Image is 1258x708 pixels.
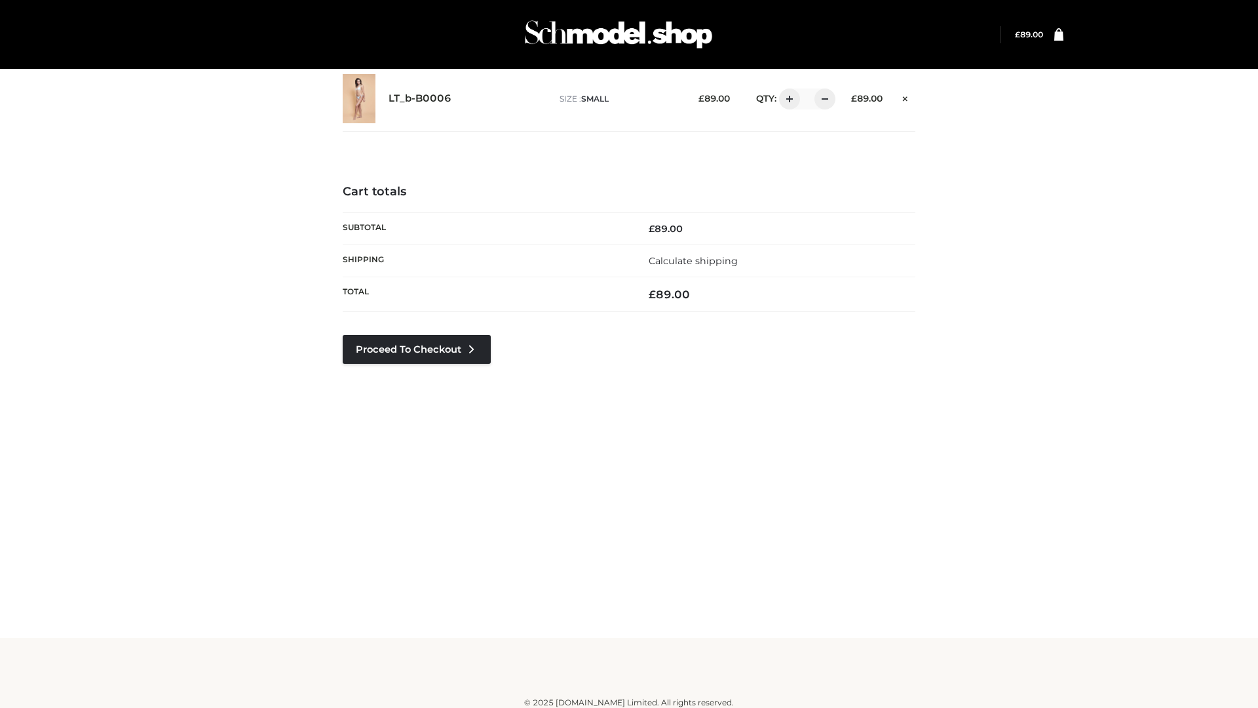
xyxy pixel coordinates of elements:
bdi: 89.00 [698,93,730,104]
a: Calculate shipping [649,255,738,267]
h4: Cart totals [343,185,915,199]
th: Total [343,277,629,312]
bdi: 89.00 [1015,29,1043,39]
span: £ [649,223,655,235]
bdi: 89.00 [851,93,883,104]
bdi: 89.00 [649,223,683,235]
a: £89.00 [1015,29,1043,39]
span: £ [698,93,704,104]
a: Proceed to Checkout [343,335,491,364]
span: SMALL [581,94,609,104]
th: Subtotal [343,212,629,245]
span: £ [851,93,857,104]
span: £ [649,288,656,301]
span: £ [1015,29,1020,39]
a: LT_b-B0006 [389,92,451,105]
img: LT_b-B0006 - SMALL [343,74,375,123]
img: Schmodel Admin 964 [520,9,717,60]
bdi: 89.00 [649,288,690,301]
p: size : [560,93,678,105]
div: QTY: [743,88,831,109]
a: Remove this item [896,88,915,106]
th: Shipping [343,245,629,277]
